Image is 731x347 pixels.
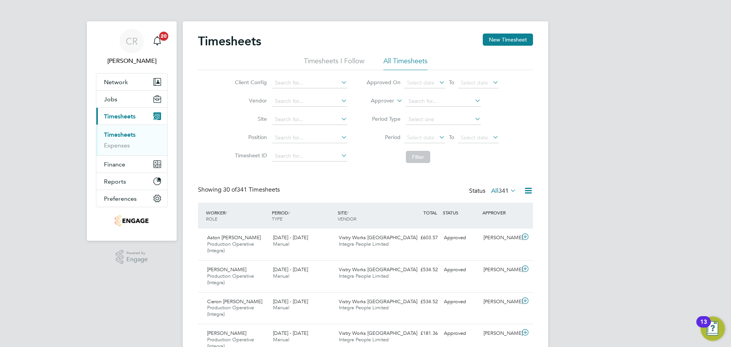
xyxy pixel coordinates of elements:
[96,29,168,66] a: CR[PERSON_NAME]
[360,97,394,105] label: Approver
[272,78,347,88] input: Search for...
[441,264,480,276] div: Approved
[273,330,308,336] span: [DATE] - [DATE]
[96,173,167,190] button: Reports
[272,114,347,125] input: Search for...
[498,187,509,195] span: 341
[304,56,364,70] li: Timesheets I Follow
[339,266,417,273] span: Vistry Works [GEOGRAPHIC_DATA]
[272,96,347,107] input: Search for...
[159,32,168,41] span: 20
[480,296,520,308] div: [PERSON_NAME]
[339,234,417,241] span: Vistry Works [GEOGRAPHIC_DATA]
[207,304,254,317] span: Production Operative (Integra)
[96,215,168,227] a: Go to home page
[96,56,168,66] span: Caitlin Rae
[225,209,227,216] span: /
[96,108,167,125] button: Timesheets
[273,298,308,305] span: [DATE] - [DATE]
[401,232,441,244] div: £603.57
[701,317,725,341] button: Open Resource Center, 13 new notifications
[223,186,280,193] span: 341 Timesheets
[480,264,520,276] div: [PERSON_NAME]
[104,142,130,149] a: Expenses
[126,36,138,46] span: CR
[207,273,254,286] span: Production Operative (Integra)
[423,209,437,216] span: TOTAL
[480,232,520,244] div: [PERSON_NAME]
[207,234,261,241] span: Aston [PERSON_NAME]
[480,206,520,219] div: APPROVER
[406,114,481,125] input: Select one
[347,209,348,216] span: /
[401,296,441,308] div: £534.52
[469,186,518,197] div: Status
[233,152,267,159] label: Timesheet ID
[126,256,148,263] span: Engage
[339,304,389,311] span: Integra People Limited
[206,216,217,222] span: ROLE
[441,296,480,308] div: Approved
[150,29,165,53] a: 20
[96,91,167,107] button: Jobs
[96,125,167,155] div: Timesheets
[366,79,401,86] label: Approved On
[339,241,389,247] span: Integra People Limited
[104,178,126,185] span: Reports
[198,186,281,194] div: Showing
[223,186,237,193] span: 30 of
[366,115,401,122] label: Period Type
[198,34,261,49] h2: Timesheets
[270,206,336,225] div: PERIOD
[338,216,356,222] span: VENDOR
[401,264,441,276] div: £534.52
[104,161,125,168] span: Finance
[104,195,137,202] span: Preferences
[116,250,148,264] a: Powered byEngage
[407,134,434,141] span: Select date
[272,216,283,222] span: TYPE
[126,250,148,256] span: Powered by
[273,336,289,343] span: Manual
[441,327,480,340] div: Approved
[288,209,290,216] span: /
[336,206,402,225] div: SITE
[207,241,254,254] span: Production Operative (Integra)
[480,327,520,340] div: [PERSON_NAME]
[700,322,707,332] div: 13
[339,336,389,343] span: Integra People Limited
[96,74,167,90] button: Network
[491,187,516,195] label: All
[104,96,117,103] span: Jobs
[461,134,488,141] span: Select date
[233,79,267,86] label: Client Config
[273,234,308,241] span: [DATE] - [DATE]
[447,132,456,142] span: To
[104,131,136,138] a: Timesheets
[366,134,401,141] label: Period
[104,78,128,86] span: Network
[441,232,480,244] div: Approved
[233,97,267,104] label: Vendor
[339,298,417,305] span: Vistry Works [GEOGRAPHIC_DATA]
[339,330,417,336] span: Vistry Works [GEOGRAPHIC_DATA]
[461,79,488,86] span: Select date
[233,115,267,122] label: Site
[272,133,347,143] input: Search for...
[441,206,480,219] div: STATUS
[273,304,289,311] span: Manual
[401,327,441,340] div: £181.36
[447,77,456,87] span: To
[96,190,167,207] button: Preferences
[104,113,136,120] span: Timesheets
[207,330,246,336] span: [PERSON_NAME]
[207,298,262,305] span: Cieron [PERSON_NAME]
[383,56,428,70] li: All Timesheets
[272,151,347,162] input: Search for...
[407,79,434,86] span: Select date
[87,21,177,241] nav: Main navigation
[273,241,289,247] span: Manual
[339,273,389,279] span: Integra People Limited
[204,206,270,225] div: WORKER
[115,215,148,227] img: integrapeople-logo-retina.png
